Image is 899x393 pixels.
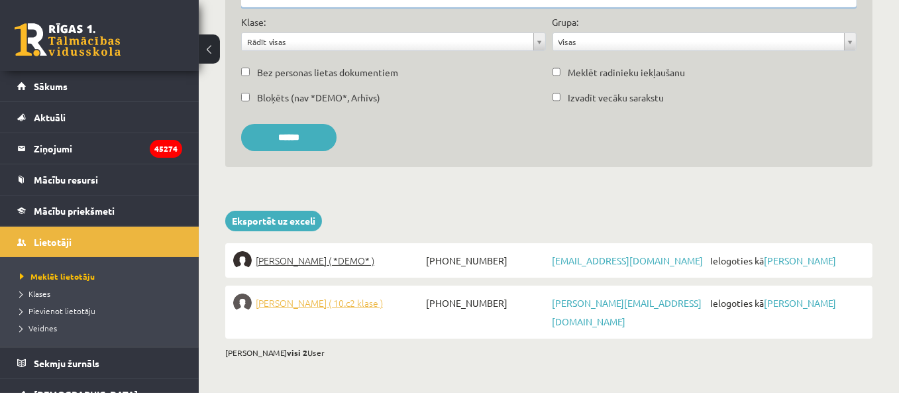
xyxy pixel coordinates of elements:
[150,140,182,158] i: 45274
[34,133,182,164] legend: Ziņojumi
[34,357,99,369] span: Sekmju žurnāls
[764,254,836,266] a: [PERSON_NAME]
[20,323,57,333] span: Veidnes
[20,288,185,300] a: Klases
[552,254,703,266] a: [EMAIL_ADDRESS][DOMAIN_NAME]
[20,322,185,334] a: Veidnes
[20,270,185,282] a: Meklēt lietotāju
[257,66,398,80] label: Bez personas lietas dokumentiem
[553,15,579,29] label: Grupa:
[233,251,252,270] img: Arina Petrova
[17,164,182,195] a: Mācību resursi
[552,297,702,327] a: [PERSON_NAME][EMAIL_ADDRESS][DOMAIN_NAME]
[233,294,423,312] a: [PERSON_NAME] ( 10.c2 klase )
[225,347,873,359] div: [PERSON_NAME] User
[20,288,50,299] span: Klases
[247,33,528,50] span: Rādīt visas
[34,174,98,186] span: Mācību resursi
[34,111,66,123] span: Aktuāli
[34,80,68,92] span: Sākums
[423,294,549,312] span: [PHONE_NUMBER]
[553,33,857,50] a: Visas
[17,227,182,257] a: Lietotāji
[17,196,182,226] a: Mācību priekšmeti
[225,211,322,231] a: Eksportēt uz exceli
[20,306,95,316] span: Pievienot lietotāju
[233,294,252,312] img: Margarita Petruse
[17,102,182,133] a: Aktuāli
[257,91,380,105] label: Bloķēts (nav *DEMO*, Arhīvs)
[558,33,839,50] span: Visas
[764,297,836,309] a: [PERSON_NAME]
[241,15,266,29] label: Klase:
[17,71,182,101] a: Sākums
[20,271,95,282] span: Meklēt lietotāju
[568,91,664,105] label: Izvadīt vecāku sarakstu
[256,251,374,270] span: [PERSON_NAME] ( *DEMO* )
[34,205,115,217] span: Mācību priekšmeti
[707,251,865,270] span: Ielogoties kā
[34,236,72,248] span: Lietotāji
[287,347,307,358] b: visi 2
[15,23,121,56] a: Rīgas 1. Tālmācības vidusskola
[242,33,545,50] a: Rādīt visas
[707,294,865,312] span: Ielogoties kā
[256,294,383,312] span: [PERSON_NAME] ( 10.c2 klase )
[20,305,185,317] a: Pievienot lietotāju
[17,348,182,378] a: Sekmju žurnāls
[233,251,423,270] a: [PERSON_NAME] ( *DEMO* )
[17,133,182,164] a: Ziņojumi45274
[568,66,685,80] label: Meklēt radinieku iekļaušanu
[423,251,549,270] span: [PHONE_NUMBER]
